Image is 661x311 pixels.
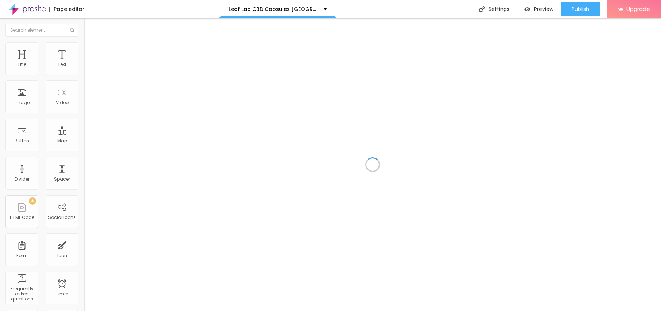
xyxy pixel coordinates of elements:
[54,177,70,182] div: Spacer
[572,6,589,12] span: Publish
[56,291,68,296] div: Timer
[517,2,561,16] button: Preview
[49,7,85,12] div: Page editor
[15,177,30,182] div: Divider
[229,7,318,12] p: Leaf Lab CBD Capsules [GEOGRAPHIC_DATA]
[18,62,26,67] div: Title
[524,6,530,12] img: view-1.svg
[15,138,29,143] div: Button
[626,6,650,12] span: Upgrade
[58,62,66,67] div: Text
[534,6,553,12] span: Preview
[57,138,67,143] div: Map
[57,253,67,258] div: Icon
[70,28,74,32] img: Icone
[479,6,485,12] img: Icone
[48,215,76,220] div: Social Icons
[16,253,28,258] div: Form
[10,215,34,220] div: HTML Code
[15,100,30,105] div: Image
[5,24,78,37] input: Search element
[56,100,69,105] div: Video
[7,286,36,302] div: Frequently asked questions
[561,2,600,16] button: Publish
